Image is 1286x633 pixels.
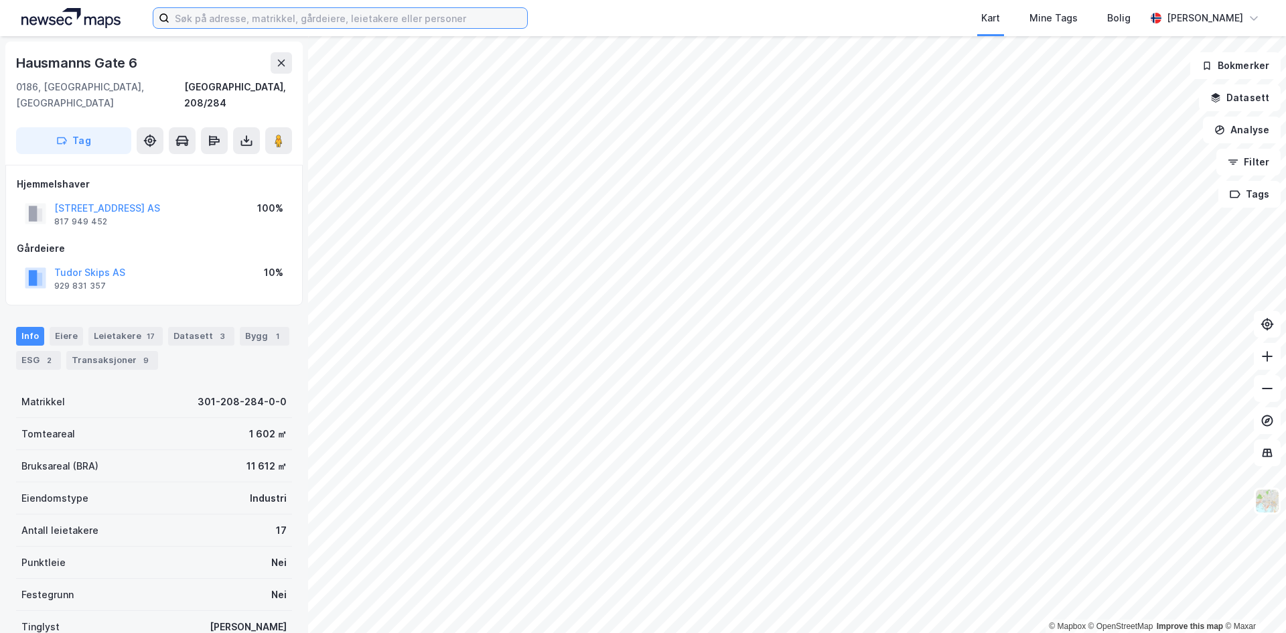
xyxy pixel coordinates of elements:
div: 2 [42,354,56,367]
div: 3 [216,330,229,343]
button: Filter [1216,149,1281,175]
div: 100% [257,200,283,216]
div: 929 831 357 [54,281,106,291]
div: Bruksareal (BRA) [21,458,98,474]
div: [PERSON_NAME] [1167,10,1243,26]
div: Tomteareal [21,426,75,442]
div: ESG [16,351,61,370]
input: Søk på adresse, matrikkel, gårdeiere, leietakere eller personer [169,8,527,28]
div: Kontrollprogram for chat [1219,569,1286,633]
div: 10% [264,265,283,281]
a: OpenStreetMap [1088,622,1153,631]
div: 817 949 452 [54,216,107,227]
div: Kart [981,10,1000,26]
div: Antall leietakere [21,522,98,539]
div: [GEOGRAPHIC_DATA], 208/284 [184,79,292,111]
div: Nei [271,587,287,603]
div: Gårdeiere [17,240,291,257]
img: Z [1255,488,1280,514]
div: Bygg [240,327,289,346]
div: Eiere [50,327,83,346]
button: Tag [16,127,131,154]
div: Mine Tags [1029,10,1078,26]
div: Eiendomstype [21,490,88,506]
div: Hausmanns Gate 6 [16,52,140,74]
div: Transaksjoner [66,351,158,370]
iframe: Chat Widget [1219,569,1286,633]
div: 301-208-284-0-0 [198,394,287,410]
button: Tags [1218,181,1281,208]
button: Analyse [1203,117,1281,143]
div: Leietakere [88,327,163,346]
div: Info [16,327,44,346]
div: Festegrunn [21,587,74,603]
a: Mapbox [1049,622,1086,631]
button: Bokmerker [1190,52,1281,79]
div: Bolig [1107,10,1131,26]
button: Datasett [1199,84,1281,111]
div: 9 [139,354,153,367]
div: 1 602 ㎡ [249,426,287,442]
div: Punktleie [21,555,66,571]
div: 0186, [GEOGRAPHIC_DATA], [GEOGRAPHIC_DATA] [16,79,184,111]
div: Hjemmelshaver [17,176,291,192]
a: Improve this map [1157,622,1223,631]
div: Nei [271,555,287,571]
div: 11 612 ㎡ [246,458,287,474]
img: logo.a4113a55bc3d86da70a041830d287a7e.svg [21,8,121,28]
div: 17 [144,330,157,343]
div: 1 [271,330,284,343]
div: Matrikkel [21,394,65,410]
div: Industri [250,490,287,506]
div: Datasett [168,327,234,346]
div: 17 [276,522,287,539]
